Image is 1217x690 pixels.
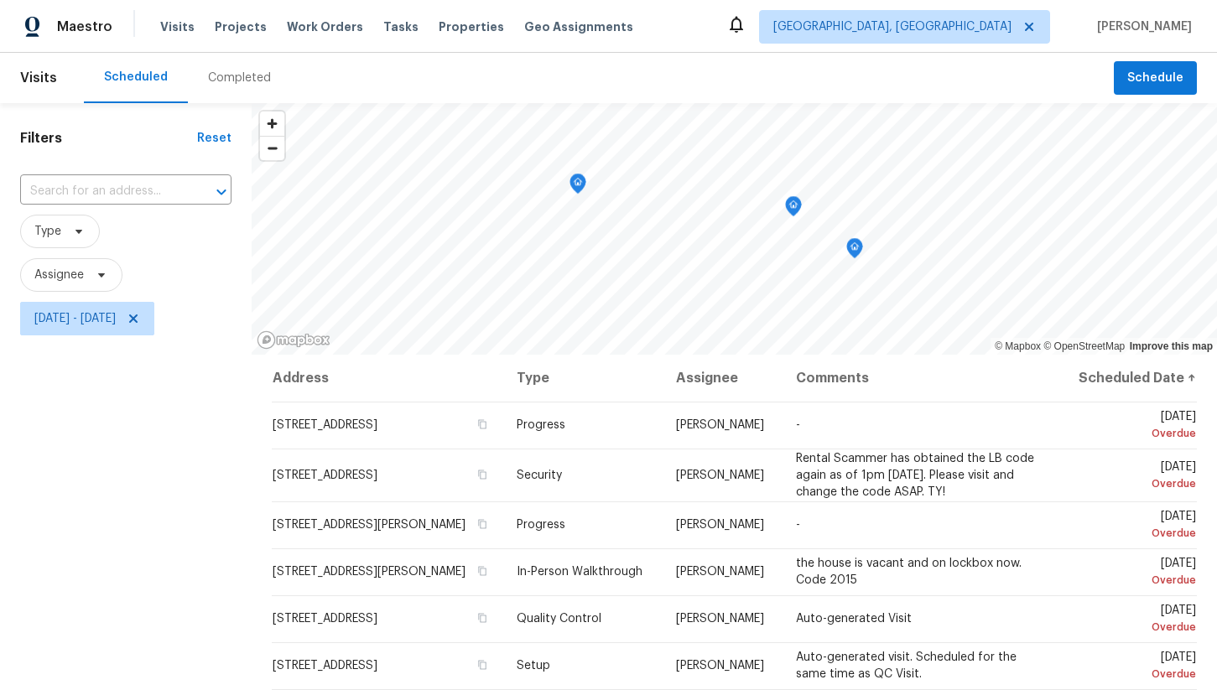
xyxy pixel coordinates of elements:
[20,130,197,147] h1: Filters
[796,651,1017,680] span: Auto-generated visit. Scheduled for the same time as QC Visit.
[796,558,1022,586] span: the house is vacant and on lockbox now. Code 2015
[1059,355,1197,402] th: Scheduled Date ↑
[273,519,465,531] span: [STREET_ADDRESS][PERSON_NAME]
[475,610,490,625] button: Copy Address
[676,566,764,578] span: [PERSON_NAME]
[475,467,490,482] button: Copy Address
[475,657,490,672] button: Copy Address
[1073,558,1196,589] span: [DATE]
[785,196,802,222] div: Map marker
[260,137,284,160] span: Zoom out
[57,18,112,35] span: Maestro
[517,419,565,431] span: Progress
[517,660,550,672] span: Setup
[252,103,1217,355] canvas: Map
[208,70,271,86] div: Completed
[676,419,764,431] span: [PERSON_NAME]
[517,566,642,578] span: In-Person Walkthrough
[517,613,601,625] span: Quality Control
[1114,61,1197,96] button: Schedule
[160,18,195,35] span: Visits
[1073,475,1196,492] div: Overdue
[517,519,565,531] span: Progress
[273,419,377,431] span: [STREET_ADDRESS]
[273,566,465,578] span: [STREET_ADDRESS][PERSON_NAME]
[1130,340,1213,352] a: Improve this map
[439,18,504,35] span: Properties
[1073,651,1196,682] span: [DATE]
[1073,666,1196,682] div: Overdue
[1073,461,1196,492] span: [DATE]
[260,112,284,136] button: Zoom in
[34,223,61,240] span: Type
[475,417,490,432] button: Copy Address
[210,180,233,204] button: Open
[995,340,1041,352] a: Mapbox
[676,613,764,625] span: [PERSON_NAME]
[197,130,231,147] div: Reset
[34,267,84,283] span: Assignee
[1073,511,1196,542] span: [DATE]
[676,660,764,672] span: [PERSON_NAME]
[104,69,168,86] div: Scheduled
[846,238,863,264] div: Map marker
[517,470,562,481] span: Security
[20,179,185,205] input: Search for an address...
[1073,411,1196,442] span: [DATE]
[663,355,783,402] th: Assignee
[1043,340,1125,352] a: OpenStreetMap
[272,355,503,402] th: Address
[524,18,633,35] span: Geo Assignments
[1127,68,1183,89] span: Schedule
[676,470,764,481] span: [PERSON_NAME]
[273,660,377,672] span: [STREET_ADDRESS]
[475,563,490,578] button: Copy Address
[676,519,764,531] span: [PERSON_NAME]
[20,60,57,96] span: Visits
[273,470,377,481] span: [STREET_ADDRESS]
[257,330,330,350] a: Mapbox homepage
[503,355,663,402] th: Type
[796,519,800,531] span: -
[796,613,912,625] span: Auto-generated Visit
[569,174,586,200] div: Map marker
[260,136,284,160] button: Zoom out
[1073,525,1196,542] div: Overdue
[1073,425,1196,442] div: Overdue
[796,453,1034,498] span: Rental Scammer has obtained the LB code again as of 1pm [DATE]. Please visit and change the code ...
[34,310,116,327] span: [DATE] - [DATE]
[1073,619,1196,636] div: Overdue
[215,18,267,35] span: Projects
[783,355,1060,402] th: Comments
[773,18,1012,35] span: [GEOGRAPHIC_DATA], [GEOGRAPHIC_DATA]
[287,18,363,35] span: Work Orders
[383,21,419,33] span: Tasks
[1090,18,1192,35] span: [PERSON_NAME]
[475,516,490,532] button: Copy Address
[796,419,800,431] span: -
[273,613,377,625] span: [STREET_ADDRESS]
[1073,572,1196,589] div: Overdue
[1073,604,1196,636] span: [DATE]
